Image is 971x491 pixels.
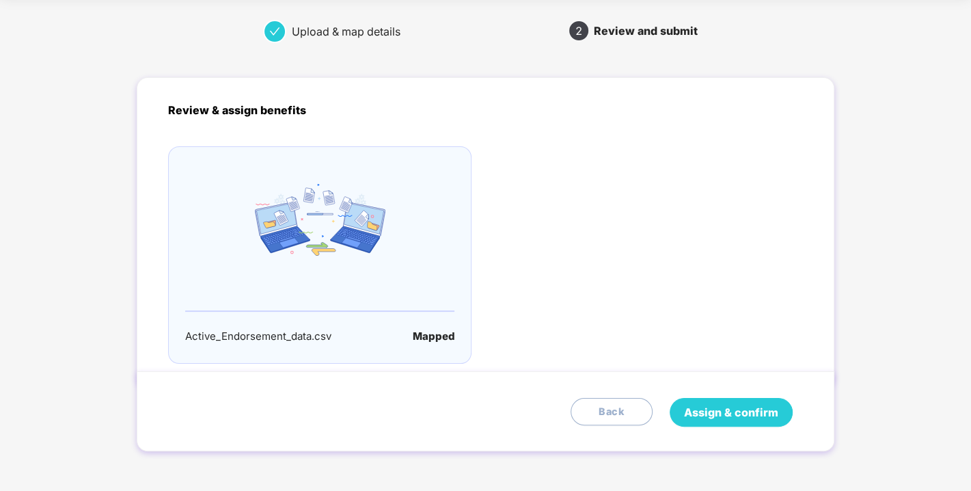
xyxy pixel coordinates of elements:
[255,184,385,256] img: email_icon
[185,328,331,345] div: Active_Endorsement_data.csv
[599,404,625,420] span: Back
[412,328,454,345] div: Mapped
[575,25,582,36] span: 2
[571,398,653,425] button: Back
[684,404,778,421] span: Assign & confirm
[168,102,803,119] p: Review & assign benefits
[594,20,698,42] div: Review and submit
[269,26,280,37] span: check
[292,21,411,42] div: Upload & map details
[670,398,793,427] button: Assign & confirm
